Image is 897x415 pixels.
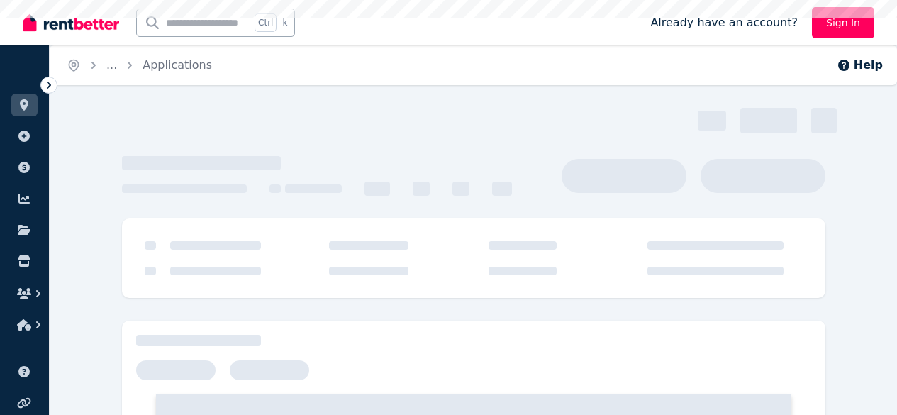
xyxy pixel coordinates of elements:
nav: Breadcrumb [50,45,229,85]
span: k [282,17,287,28]
button: Help [837,57,883,74]
span: ... [106,58,117,72]
span: Ctrl [255,13,277,32]
img: RentBetter [23,12,119,33]
a: Applications [143,58,212,72]
span: Already have an account? [650,14,798,31]
a: Sign In [812,7,874,38]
